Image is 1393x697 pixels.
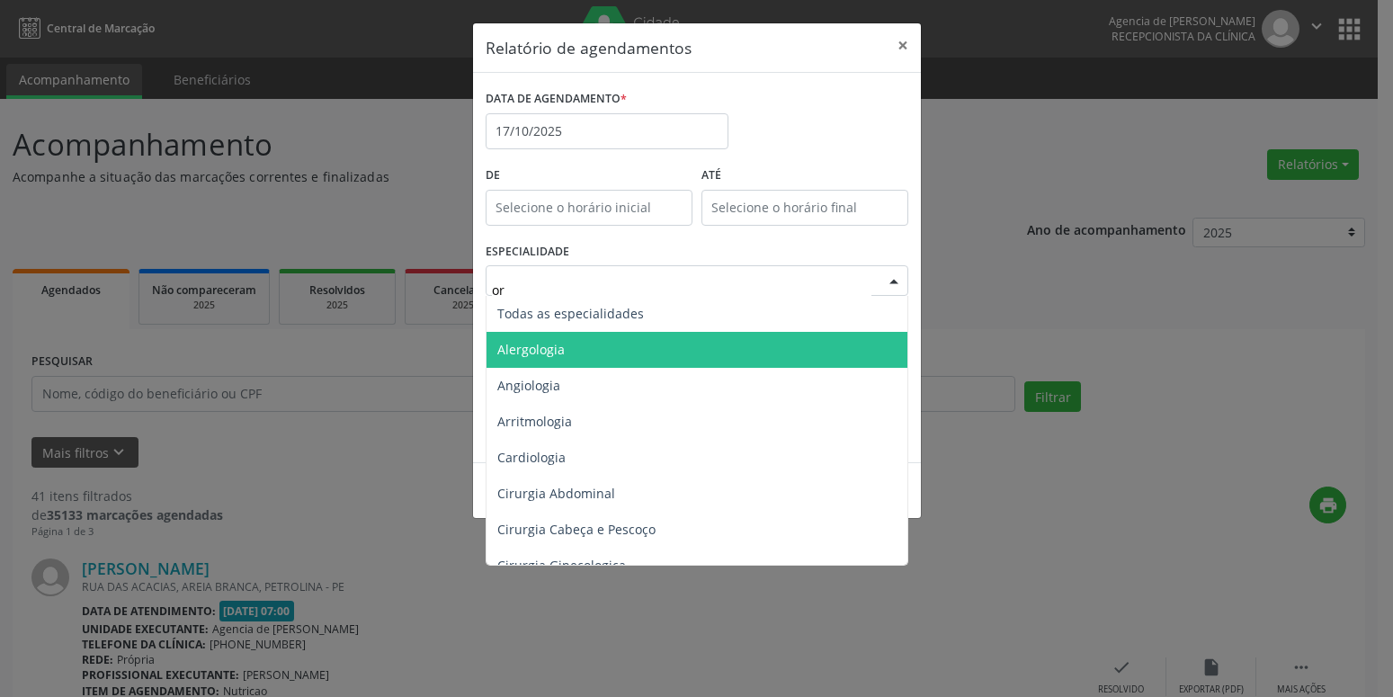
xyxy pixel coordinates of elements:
span: Angiologia [497,377,560,394]
span: Cirurgia Abdominal [497,485,615,502]
span: Cardiologia [497,449,566,466]
label: De [486,162,692,190]
input: Selecione o horário inicial [486,190,692,226]
label: ESPECIALIDADE [486,238,569,266]
label: DATA DE AGENDAMENTO [486,85,627,113]
span: Cirurgia Cabeça e Pescoço [497,521,656,538]
span: Todas as especialidades [497,305,644,322]
input: Seleciona uma especialidade [492,272,871,308]
input: Selecione o horário final [701,190,908,226]
label: ATÉ [701,162,908,190]
span: Alergologia [497,341,565,358]
button: Close [885,23,921,67]
span: Cirurgia Ginecologica [497,557,626,574]
input: Selecione uma data ou intervalo [486,113,728,149]
h5: Relatório de agendamentos [486,36,692,59]
span: Arritmologia [497,413,572,430]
